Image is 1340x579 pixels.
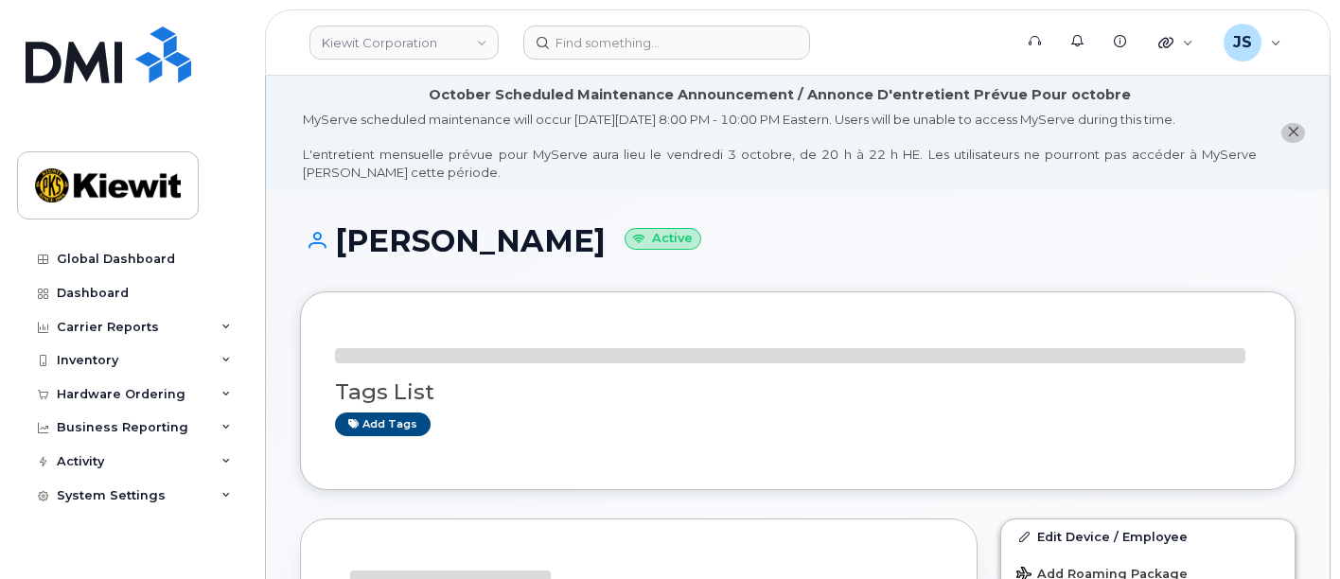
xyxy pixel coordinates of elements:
[300,224,1296,257] h1: [PERSON_NAME]
[303,111,1257,181] div: MyServe scheduled maintenance will occur [DATE][DATE] 8:00 PM - 10:00 PM Eastern. Users will be u...
[1001,519,1295,553] a: Edit Device / Employee
[1281,123,1305,143] button: close notification
[335,380,1261,404] h3: Tags List
[625,228,701,250] small: Active
[335,412,431,436] a: Add tags
[429,85,1131,105] div: October Scheduled Maintenance Announcement / Annonce D'entretient Prévue Pour octobre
